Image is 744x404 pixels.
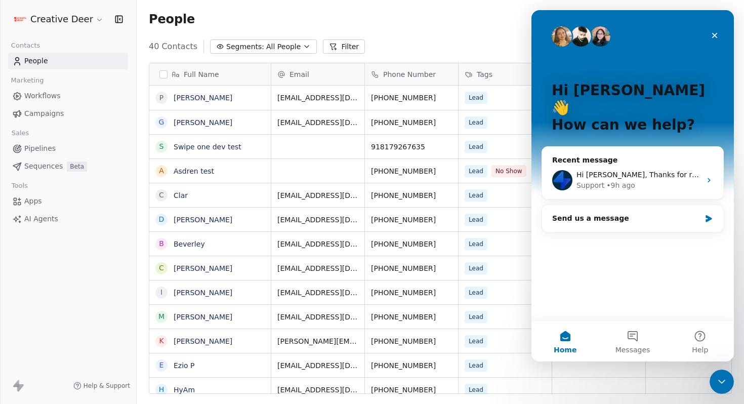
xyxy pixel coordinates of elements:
div: D [159,214,164,225]
a: Pipelines [8,140,128,157]
span: [EMAIL_ADDRESS][DOMAIN_NAME] [277,93,358,103]
img: Logo%20CD1.pdf%20(1).png [14,13,26,25]
div: M [158,311,164,322]
span: [PHONE_NUMBER] [371,166,452,176]
span: Lead [465,116,487,129]
div: S [159,141,164,152]
div: grid [149,86,271,394]
div: Email [271,63,364,85]
span: [PHONE_NUMBER] [371,190,452,200]
button: Creative Deer [12,11,106,28]
span: [EMAIL_ADDRESS][DOMAIN_NAME] [277,312,358,322]
span: Creative Deer [30,13,93,26]
span: Marketing [7,73,48,88]
span: Phone Number [383,69,436,79]
span: [EMAIL_ADDRESS][DOMAIN_NAME] [277,288,358,298]
span: Beta [67,161,87,172]
a: [PERSON_NAME] [174,337,232,345]
div: Phone Number [365,63,458,85]
span: No Show [491,165,526,177]
span: [EMAIL_ADDRESS][DOMAIN_NAME] [277,360,358,371]
span: People [149,12,195,27]
a: [PERSON_NAME] [174,264,232,272]
a: AI Agents [8,211,128,227]
a: [PERSON_NAME] [174,216,232,224]
div: P [159,93,163,103]
span: Full Name [184,69,219,79]
span: [PHONE_NUMBER] [371,117,452,128]
div: A [159,166,164,176]
a: Clar [174,191,188,199]
a: Swipe one dev test [174,143,241,151]
div: K [159,336,163,346]
span: [PHONE_NUMBER] [371,360,452,371]
a: HyAm [174,386,195,394]
span: Sequences [24,161,63,172]
span: Lead [465,238,487,250]
a: [PERSON_NAME] [174,313,232,321]
span: Lead [465,287,487,299]
span: [EMAIL_ADDRESS][DOMAIN_NAME] [277,239,358,249]
span: [PHONE_NUMBER] [371,312,452,322]
span: [PHONE_NUMBER] [371,263,452,273]
span: [PHONE_NUMBER] [371,215,452,225]
a: [PERSON_NAME] [174,289,232,297]
span: Lead [465,359,487,372]
button: Filter [323,39,365,54]
span: People [24,56,48,66]
span: Segments: [226,42,264,52]
div: E [159,360,164,371]
span: 40 Contacts [149,41,197,53]
span: [PHONE_NUMBER] [371,385,452,395]
span: [EMAIL_ADDRESS][DOMAIN_NAME] [277,117,358,128]
a: Help & Support [73,382,130,390]
iframe: Intercom live chat [710,370,734,394]
span: Lead [465,311,487,323]
span: Lead [465,214,487,226]
span: Help & Support [84,382,130,390]
span: [PHONE_NUMBER] [371,93,452,103]
span: Lead [465,92,487,104]
span: [EMAIL_ADDRESS][DOMAIN_NAME] [277,263,358,273]
span: Lead [465,165,487,177]
a: SequencesBeta [8,158,128,175]
a: Campaigns [8,105,128,122]
a: Beverley [174,240,205,248]
a: Apps [8,193,128,210]
span: [PHONE_NUMBER] [371,336,452,346]
span: Workflows [24,91,61,101]
span: Lead [465,262,487,274]
a: [PERSON_NAME] [174,118,232,127]
span: Pipelines [24,143,56,154]
a: People [8,53,128,69]
span: [PHONE_NUMBER] [371,288,452,298]
div: G [159,117,164,128]
span: [PHONE_NUMBER] [371,239,452,249]
span: [EMAIL_ADDRESS][DOMAIN_NAME] [277,385,358,395]
div: B [159,238,164,249]
span: Contacts [7,38,45,53]
span: Tags [477,69,492,79]
span: Campaigns [24,108,64,119]
span: [EMAIL_ADDRESS][DOMAIN_NAME] [277,190,358,200]
span: Email [290,69,309,79]
span: Tools [7,178,32,193]
div: C [159,263,164,273]
span: Lead [465,189,487,201]
div: I [160,287,162,298]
